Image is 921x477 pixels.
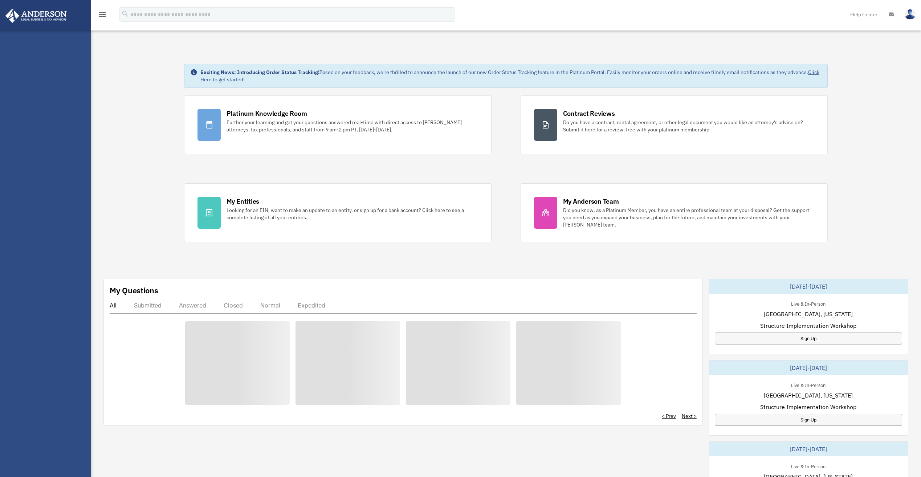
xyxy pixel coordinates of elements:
img: User Pic [905,9,916,20]
div: [DATE]-[DATE] [709,279,908,294]
a: My Entities Looking for an EIN, want to make an update to an entity, or sign up for a bank accoun... [184,183,492,242]
div: Expedited [298,302,325,309]
a: My Anderson Team Did you know, as a Platinum Member, you have an entire professional team at your... [521,183,828,242]
a: menu [98,13,107,19]
i: search [121,10,129,18]
div: Do you have a contract, rental agreement, or other legal document you would like an attorney's ad... [563,119,815,133]
div: Answered [179,302,206,309]
div: Looking for an EIN, want to make an update to an entity, or sign up for a bank account? Click her... [227,207,478,221]
a: Platinum Knowledge Room Further your learning and get your questions answered real-time with dire... [184,95,492,154]
img: Anderson Advisors Platinum Portal [3,9,69,23]
a: Sign Up [715,414,902,426]
span: [GEOGRAPHIC_DATA], [US_STATE] [764,391,853,400]
div: My Questions [110,285,158,296]
a: < Prev [662,412,676,420]
div: Live & In-Person [785,462,831,470]
div: My Entities [227,197,259,206]
a: Contract Reviews Do you have a contract, rental agreement, or other legal document you would like... [521,95,828,154]
div: Based on your feedback, we're thrilled to announce the launch of our new Order Status Tracking fe... [200,69,822,83]
div: Live & In-Person [785,299,831,307]
span: Structure Implementation Workshop [760,321,856,330]
span: [GEOGRAPHIC_DATA], [US_STATE] [764,310,853,318]
div: Submitted [134,302,162,309]
a: Click Here to get started! [200,69,819,83]
div: Platinum Knowledge Room [227,109,307,118]
div: Normal [260,302,280,309]
div: Further your learning and get your questions answered real-time with direct access to [PERSON_NAM... [227,119,478,133]
div: Contract Reviews [563,109,615,118]
a: Next > [682,412,697,420]
strong: Exciting News: Introducing Order Status Tracking! [200,69,319,76]
a: Sign Up [715,333,902,344]
div: All [110,302,117,309]
div: Closed [224,302,243,309]
div: [DATE]-[DATE] [709,360,908,375]
div: Live & In-Person [785,381,831,388]
i: menu [98,10,107,19]
span: Structure Implementation Workshop [760,403,856,411]
div: My Anderson Team [563,197,619,206]
div: Did you know, as a Platinum Member, you have an entire professional team at your disposal? Get th... [563,207,815,228]
div: [DATE]-[DATE] [709,442,908,456]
